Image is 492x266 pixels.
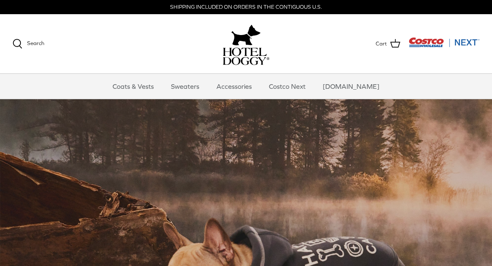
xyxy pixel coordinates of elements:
a: hoteldoggy.com hoteldoggycom [223,23,269,65]
a: Costco Next [261,74,313,99]
a: Sweaters [163,74,207,99]
span: Search [27,40,44,46]
a: Cart [376,38,400,49]
a: Visit Costco Next [409,43,479,49]
a: Accessories [209,74,259,99]
img: hoteldoggycom [223,48,269,65]
a: Search [13,39,44,49]
a: Coats & Vests [105,74,161,99]
a: [DOMAIN_NAME] [315,74,387,99]
img: Costco Next [409,37,479,48]
img: hoteldoggy.com [231,23,261,48]
span: Cart [376,40,387,48]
